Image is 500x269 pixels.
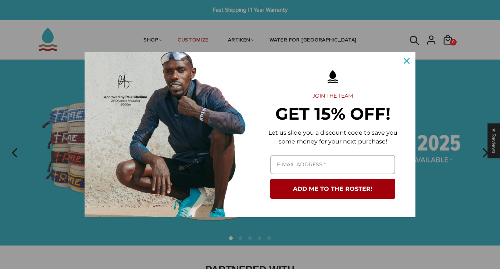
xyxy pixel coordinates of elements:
strong: GET 15% OFF! [275,103,390,124]
h2: JOIN THE TEAM [262,93,404,99]
svg: close icon [404,58,410,64]
button: ADD ME TO THE ROSTER! [270,179,395,199]
button: Close [398,52,415,70]
p: Let us slide you a discount code to save you some money for your next purchase! [262,128,404,146]
input: Email field [270,155,395,174]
